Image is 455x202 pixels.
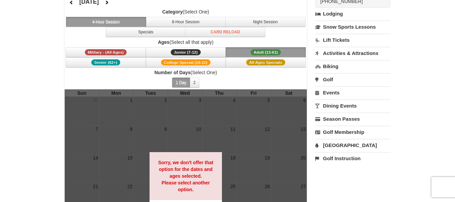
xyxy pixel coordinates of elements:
[66,57,146,67] button: Senior (62+)
[315,60,390,73] a: Biking
[315,34,390,46] a: Lift Tickets
[315,152,390,165] a: Golf Instruction
[65,8,307,15] label: (Select One)
[162,9,183,15] strong: Category
[172,78,190,88] button: 1 Day
[171,49,201,55] span: Junior (7-12)
[146,57,226,67] button: College Special (18-22)
[315,99,390,112] a: Dining Events
[315,139,390,151] a: [GEOGRAPHIC_DATA]
[158,39,169,45] strong: Ages
[158,160,213,192] strong: Sorry, we don't offer that option for the dates and ages selected. Please select another option.
[91,59,120,65] span: Senior (62+)
[226,57,306,67] button: All Ages Specials
[315,113,390,125] a: Season Passes
[146,17,226,27] button: 8-Hour Session
[66,17,146,27] button: 4-Hour Session
[146,47,226,57] button: Junior (7-12)
[315,86,390,99] a: Events
[65,39,307,46] label: (Select all that apply)
[85,49,127,55] span: Military - (All Ages)
[225,17,305,27] button: Night Session
[315,73,390,86] a: Golf
[315,8,390,20] a: Lodging
[66,47,146,57] button: Military - (All Ages)
[185,27,265,37] button: Card Reload
[190,78,199,88] button: 2
[154,70,190,75] strong: Number of Days
[251,49,281,55] span: Adult (13-61)
[65,69,307,76] label: (Select One)
[161,59,210,65] span: College Special (18-22)
[226,47,306,57] button: Adult (13-61)
[315,126,390,138] a: Golf Membership
[315,47,390,59] a: Activities & Attractions
[106,27,186,37] button: Specials
[246,59,285,65] span: All Ages Specials
[315,21,390,33] a: Snow Sports Lessons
